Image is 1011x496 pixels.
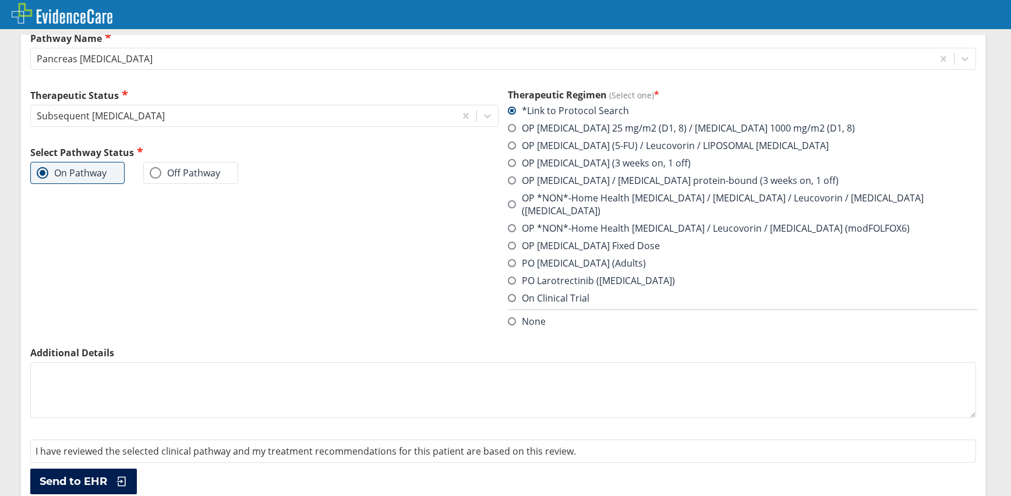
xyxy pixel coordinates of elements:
label: OP [MEDICAL_DATA] / [MEDICAL_DATA] protein-bound (3 weeks on, 1 off) [508,174,839,187]
label: OP [MEDICAL_DATA] 25 mg/m2 (D1, 8) / [MEDICAL_DATA] 1000 mg/m2 (D1, 8) [508,122,855,134]
label: OP [MEDICAL_DATA] Fixed Dose [508,239,660,252]
span: Send to EHR [40,474,107,488]
h3: Therapeutic Regimen [508,88,976,101]
div: Pancreas [MEDICAL_DATA] [37,52,153,65]
label: Pathway Name [30,31,976,45]
label: OP [MEDICAL_DATA] (3 weeks on, 1 off) [508,157,691,169]
label: Therapeutic Status [30,88,499,102]
label: On Pathway [37,167,107,179]
label: OP *NON*-Home Health [MEDICAL_DATA] / Leucovorin / [MEDICAL_DATA] (modFOLFOX6) [508,222,910,235]
label: *Link to Protocol Search [508,104,629,117]
label: OP [MEDICAL_DATA] (5-FU) / Leucovorin / LIPOSOMAL [MEDICAL_DATA] [508,139,829,152]
div: Subsequent [MEDICAL_DATA] [37,109,165,122]
label: None [508,315,546,328]
h2: Select Pathway Status [30,146,499,159]
label: OP *NON*-Home Health [MEDICAL_DATA] / [MEDICAL_DATA] / Leucovorin / [MEDICAL_DATA] ([MEDICAL_DATA]) [508,192,976,217]
label: PO [MEDICAL_DATA] (Adults) [508,257,646,270]
label: On Clinical Trial [508,292,589,304]
span: (Select one) [609,90,654,101]
label: PO Larotrectinib ([MEDICAL_DATA]) [508,274,675,287]
img: EvidenceCare [12,3,112,24]
label: Off Pathway [150,167,220,179]
span: I have reviewed the selected clinical pathway and my treatment recommendations for this patient a... [36,445,576,458]
button: Send to EHR [30,469,137,494]
label: Additional Details [30,346,976,359]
